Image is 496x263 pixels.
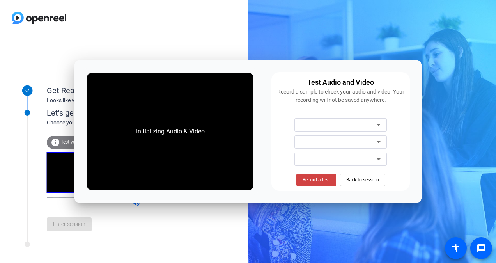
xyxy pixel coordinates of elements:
[47,119,219,127] div: Choose your settings
[477,243,486,253] mat-icon: message
[451,243,461,253] mat-icon: accessibility
[47,85,203,96] div: Get Ready!
[128,119,213,144] div: Initializing Audio & Video
[61,139,115,145] span: Test your audio and video
[340,174,385,186] button: Back to session
[303,176,330,183] span: Record a test
[47,96,203,105] div: Looks like you've been invited to join
[307,77,374,88] div: Test Audio and Video
[47,107,219,119] div: Let's get connected.
[276,88,405,104] div: Record a sample to check your audio and video. Your recording will not be saved anywhere.
[296,174,336,186] button: Record a test
[133,199,142,209] mat-icon: volume_up
[346,172,379,187] span: Back to session
[51,138,60,147] mat-icon: info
